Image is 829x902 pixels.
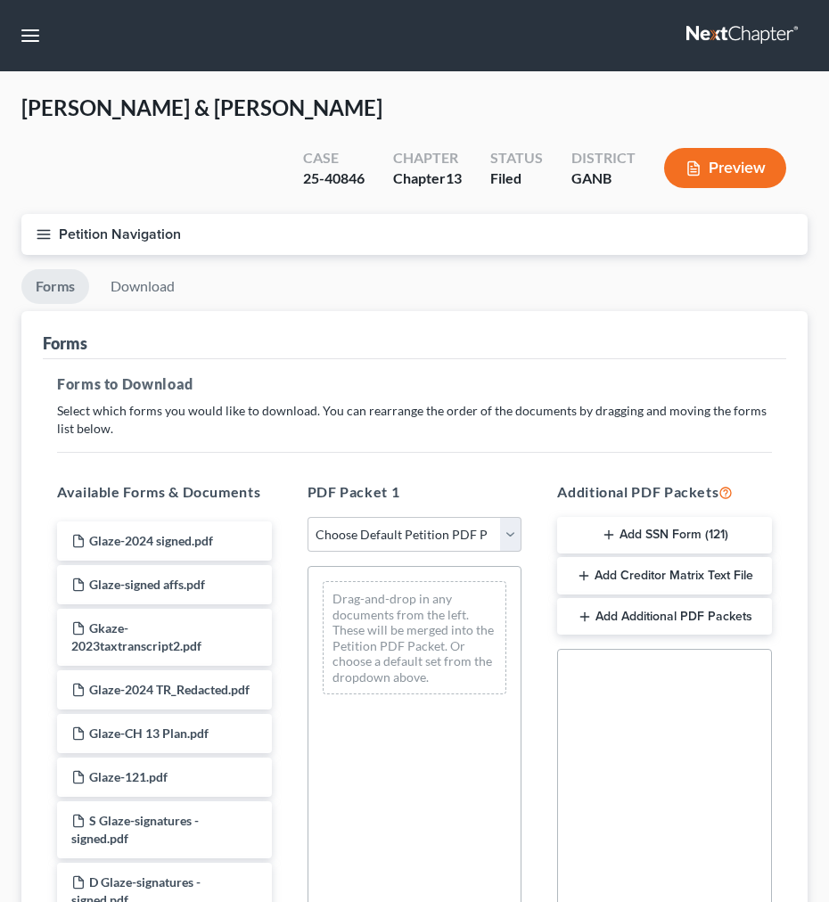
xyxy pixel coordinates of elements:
[57,402,772,438] p: Select which forms you would like to download. You can rearrange the order of the documents by dr...
[490,168,543,189] div: Filed
[490,148,543,168] div: Status
[21,214,808,255] button: Petition Navigation
[664,148,786,188] button: Preview
[43,332,87,354] div: Forms
[571,148,636,168] div: District
[89,577,205,592] span: Glaze-signed affs.pdf
[57,373,772,395] h5: Forms to Download
[71,620,201,653] span: Gkaze-2023taxtranscript2.pdf
[71,813,199,846] span: S Glaze-signatures - signed.pdf
[571,168,636,189] div: GANB
[96,269,189,304] a: Download
[557,598,772,635] button: Add Additional PDF Packets
[89,769,168,784] span: Glaze-121.pdf
[57,481,272,503] h5: Available Forms & Documents
[323,581,507,694] div: Drag-and-drop in any documents from the left. These will be merged into the Petition PDF Packet. ...
[446,169,462,186] span: 13
[89,682,250,697] span: Glaze-2024 TR_Redacted.pdf
[89,726,209,741] span: Glaze-CH 13 Plan.pdf
[393,168,462,189] div: Chapter
[557,557,772,594] button: Add Creditor Matrix Text File
[557,481,772,503] h5: Additional PDF Packets
[303,168,365,189] div: 25-40846
[557,517,772,554] button: Add SSN Form (121)
[89,533,213,548] span: Glaze-2024 signed.pdf
[21,269,89,304] a: Forms
[21,94,382,120] span: [PERSON_NAME] & [PERSON_NAME]
[308,481,522,503] h5: PDF Packet 1
[303,148,365,168] div: Case
[393,148,462,168] div: Chapter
